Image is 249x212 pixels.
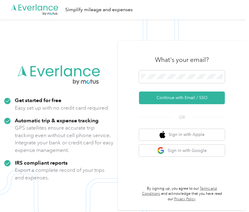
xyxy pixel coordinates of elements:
p: Easy set up with no credit card required [15,104,108,112]
strong: Automatic trip & expense tracking [15,117,99,124]
h3: What's your email? [155,56,209,64]
strong: IRS compliant reports [15,159,68,166]
div: Simplify mileage and expenses [65,6,133,14]
button: apple logoSign in with Apple [139,129,225,141]
a: Privacy Policy [174,197,196,201]
p: By signing up, you agree to our and acknowledge that you have read our . [139,186,225,202]
img: google logo [157,147,165,154]
button: google logoSign in with Google [139,145,225,156]
span: OR [171,114,192,120]
p: GPS satellites ensure accurate trip tracking even without cell phone service. Integrate your bank... [15,124,114,154]
button: Continue with Email / SSO [139,92,225,104]
strong: Get started for free [15,97,61,103]
p: Export a complete record of your trips and expenses. [15,166,114,181]
img: apple logo [160,131,166,139]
